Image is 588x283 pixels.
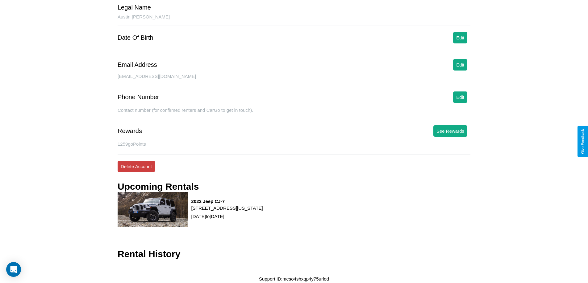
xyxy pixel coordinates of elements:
[118,161,155,172] button: Delete Account
[6,262,21,277] div: Open Intercom Messenger
[453,59,467,71] button: Edit
[118,140,470,148] p: 1259 goPoints
[191,199,263,204] h3: 2022 Jeep CJ-7
[118,74,470,85] div: [EMAIL_ADDRESS][DOMAIN_NAME]
[118,192,188,227] img: rental
[453,91,467,103] button: Edit
[118,4,151,11] div: Legal Name
[118,249,180,259] h3: Rental History
[118,181,199,192] h3: Upcoming Rentals
[453,32,467,43] button: Edit
[118,127,142,135] div: Rewards
[118,61,157,68] div: Email Address
[259,275,329,283] p: Support ID: meso4shxqp4y75urlod
[118,94,159,101] div: Phone Number
[118,107,470,119] div: Contact number (for confirmed renters and CarGo to get in touch).
[118,14,470,26] div: Austin [PERSON_NAME]
[118,34,153,41] div: Date Of Birth
[191,204,263,212] p: [STREET_ADDRESS][US_STATE]
[191,212,263,220] p: [DATE] to [DATE]
[581,129,585,154] div: Give Feedback
[433,125,467,137] button: See Rewards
